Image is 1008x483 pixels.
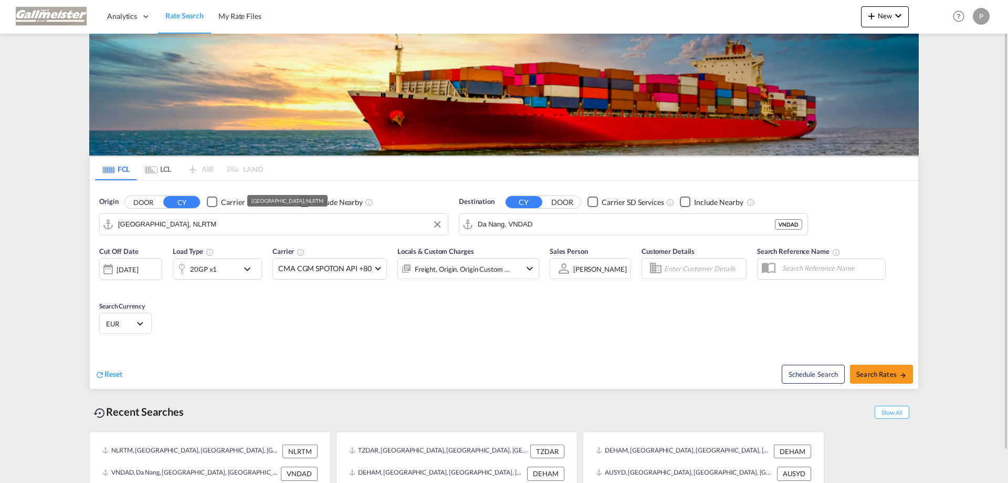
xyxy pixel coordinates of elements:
[89,34,919,156] img: LCL+%26+FCL+BACKGROUND.png
[973,8,990,25] div: P
[272,247,305,255] span: Carrier
[93,407,106,419] md-icon: icon-backup-restore
[573,265,627,273] div: [PERSON_NAME]
[207,197,283,208] md-checkbox: Checkbox No Ink
[95,157,263,180] md-pagination-wrapper: Use the left and right arrow keys to navigate between tabs
[527,467,564,480] div: DEHAM
[221,197,283,208] div: Carrier SD Services
[782,365,845,384] button: Note: By default Schedule search will only considerorigin ports, destination ports and cut off da...
[777,467,811,480] div: AUSYD
[102,445,280,458] div: NLRTM, Rotterdam, Netherlands, Western Europe, Europe
[478,217,775,232] input: Search by Port
[107,11,137,22] span: Analytics
[550,247,588,255] span: Sales Person
[850,365,913,384] button: Search Ratesicon-arrow-right
[680,197,743,208] md-checkbox: Checkbox No Ink
[596,467,774,480] div: AUSYD, Sydney, Australia, Oceania, Oceania
[775,219,802,230] div: VNDAD
[856,370,907,378] span: Search Rates
[832,248,841,256] md-icon: Your search will be saved by the below given name
[105,316,146,331] md-select: Select Currency: € EUREuro
[165,11,204,20] span: Rate Search
[899,372,907,379] md-icon: icon-arrow-right
[415,262,510,276] div: Freight Origin Origin Custom Factory Stuffing
[16,5,87,28] img: 03265390ea0211efb7c18701be6bbe5d.png
[251,195,323,207] div: [GEOGRAPHIC_DATA], NLRTM
[506,196,542,208] button: CY
[297,248,305,256] md-icon: The selected Trucker/Carrierwill be displayed in the rate results If the rates are from another f...
[99,302,145,310] span: Search Currency
[99,247,139,255] span: Cut Off Date
[241,263,259,275] md-icon: icon-chevron-down
[117,265,138,274] div: [DATE]
[100,214,448,235] md-input-container: Rotterdam, NLRTM
[544,196,581,208] button: DOOR
[459,197,495,207] span: Destination
[173,247,214,255] span: Load Type
[173,259,262,280] div: 20GP x1icon-chevron-down
[313,197,363,208] div: Include Nearby
[530,445,564,458] div: TZDAR
[950,7,968,25] span: Help
[99,279,107,293] md-datepicker: Select
[747,198,755,207] md-icon: Unchecked: Ignores neighbouring ports when fetching rates.Checked : Includes neighbouring ports w...
[299,197,363,208] md-checkbox: Checkbox No Ink
[642,247,695,255] span: Customer Details
[397,258,539,279] div: Freight Origin Origin Custom Factory Stuffingicon-chevron-down
[774,445,811,458] div: DEHAM
[206,248,214,256] md-icon: icon-information-outline
[218,12,261,20] span: My Rate Files
[89,400,188,424] div: Recent Searches
[99,258,162,280] div: [DATE]
[95,157,137,180] md-tab-item: FCL
[602,197,664,208] div: Carrier SD Services
[99,197,118,207] span: Origin
[865,12,905,20] span: New
[664,261,743,276] input: Enter Customer Details
[106,319,135,328] span: EUR
[523,262,536,275] md-icon: icon-chevron-down
[102,467,278,480] div: VNDAD, Da Nang, Viet Nam, South East Asia, Asia Pacific
[95,369,122,381] div: icon-refreshReset
[104,369,122,378] span: Reset
[278,263,372,274] span: CMA CGM SPOTON API +80
[397,247,474,255] span: Locals & Custom Charges
[950,7,973,26] div: Help
[349,467,524,480] div: DEHAM, Hamburg, Germany, Western Europe, Europe
[694,197,743,208] div: Include Nearby
[459,214,807,235] md-input-container: Da Nang, VNDAD
[118,217,443,232] input: Search by Port
[90,181,918,389] div: Origin DOOR CY Checkbox No InkUnchecked: Search for CY (Container Yard) services for all selected...
[861,6,909,27] button: icon-plus 400-fgNewicon-chevron-down
[892,9,905,22] md-icon: icon-chevron-down
[349,445,528,458] div: TZDAR, Dar es Salaam, Tanzania, United Republic of, Eastern Africa, Africa
[596,445,771,458] div: DEHAM, Hamburg, Germany, Western Europe, Europe
[95,370,104,379] md-icon: icon-refresh
[125,196,162,208] button: DOOR
[282,445,318,458] div: NLRTM
[163,196,200,208] button: CY
[137,157,179,180] md-tab-item: LCL
[587,197,664,208] md-checkbox: Checkbox No Ink
[190,262,217,276] div: 20GP x1
[875,406,909,419] span: Show All
[865,9,878,22] md-icon: icon-plus 400-fg
[757,247,841,255] span: Search Reference Name
[365,198,373,207] md-icon: Unchecked: Ignores neighbouring ports when fetching rates.Checked : Includes neighbouring ports w...
[429,217,445,232] button: Clear Input
[777,260,885,276] input: Search Reference Name
[281,467,318,480] div: VNDAD
[666,198,675,207] md-icon: Unchecked: Search for CY (Container Yard) services for all selected carriers.Checked : Search for...
[572,261,628,276] md-select: Sales Person: Patrick Soltau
